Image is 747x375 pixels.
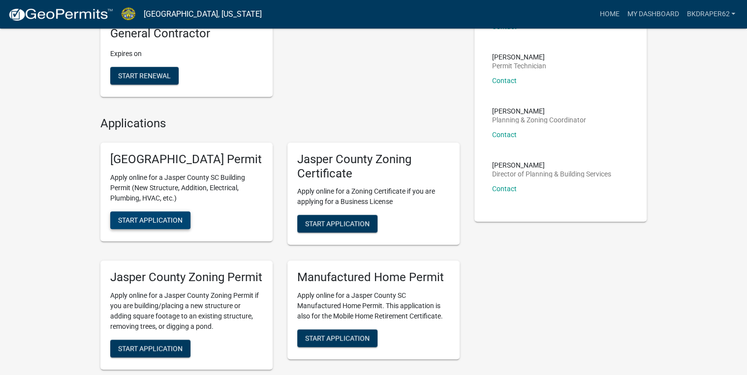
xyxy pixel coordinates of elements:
[492,171,611,177] p: Director of Planning & Building Services
[623,5,683,24] a: My Dashboard
[492,62,546,69] p: Permit Technician
[297,290,450,321] p: Apply online for a Jasper County SC Manufactured Home Permit. This application is also for the Mo...
[683,5,739,24] a: Bkdraper62
[297,152,450,181] h5: Jasper County Zoning Certificate
[297,270,450,285] h5: Manufactured Home Permit
[110,152,263,167] h5: [GEOGRAPHIC_DATA] Permit
[297,329,377,347] button: Start Application
[118,72,171,80] span: Start Renewal
[492,131,517,139] a: Contact
[492,162,611,169] p: [PERSON_NAME]
[118,345,183,352] span: Start Application
[492,54,546,60] p: [PERSON_NAME]
[297,186,450,207] p: Apply online for a Zoning Certificate if you are applying for a Business License
[305,220,370,228] span: Start Application
[110,49,263,59] p: Expires on
[110,211,190,229] button: Start Application
[110,27,263,41] h5: General Contractor
[492,108,586,115] p: [PERSON_NAME]
[492,185,517,193] a: Contact
[118,216,183,224] span: Start Application
[110,340,190,357] button: Start Application
[110,67,179,85] button: Start Renewal
[492,77,517,85] a: Contact
[110,290,263,332] p: Apply online for a Jasper County Zoning Permit if you are building/placing a new structure or add...
[305,334,370,342] span: Start Application
[492,116,586,123] p: Planning & Zoning Coordinator
[110,270,263,285] h5: Jasper County Zoning Permit
[100,116,460,131] h4: Applications
[144,6,262,23] a: [GEOGRAPHIC_DATA], [US_STATE]
[110,173,263,203] p: Apply online for a Jasper County SC Building Permit (New Structure, Addition, Electrical, Plumbin...
[121,7,136,21] img: Jasper County, South Carolina
[595,5,623,24] a: Home
[297,215,377,232] button: Start Application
